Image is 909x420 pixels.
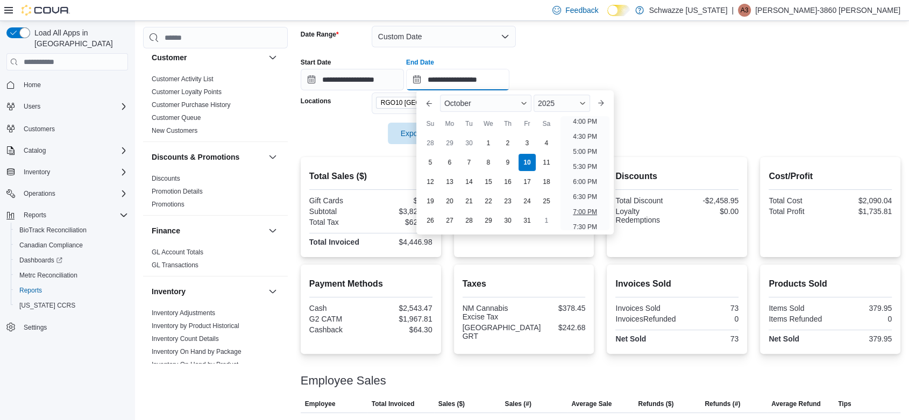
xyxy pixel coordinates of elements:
span: 2025 [538,99,555,108]
div: Cashback [309,325,368,334]
div: day-30 [499,212,516,229]
div: day-20 [441,193,458,210]
div: day-29 [480,212,497,229]
li: 5:00 PM [569,145,601,158]
div: Total Discount [615,196,674,205]
span: New Customers [152,126,197,135]
div: $2,543.47 [373,304,432,312]
div: Customer [143,73,288,141]
div: Discounts & Promotions [143,172,288,215]
span: Inventory On Hand by Product [152,360,238,369]
div: $1,967.81 [373,315,432,323]
span: Customer Loyalty Points [152,88,222,96]
span: Refunds (#) [705,400,740,408]
span: October [444,99,471,108]
div: day-7 [460,154,478,171]
div: day-21 [460,193,478,210]
h2: Taxes [463,277,586,290]
span: Reports [19,209,128,222]
span: RGO10 Santa Fe [376,97,478,109]
a: Settings [19,321,51,334]
span: Discounts [152,174,180,183]
label: End Date [406,58,434,67]
span: Settings [19,321,128,334]
li: 7:00 PM [569,205,601,218]
div: Subtotal [309,207,368,216]
strong: Total Invoiced [309,238,359,246]
p: [PERSON_NAME]-3860 [PERSON_NAME] [755,4,900,17]
div: $378.45 [526,304,585,312]
span: BioTrack Reconciliation [19,226,87,234]
div: Finance [143,246,288,276]
a: Inventory by Product Historical [152,322,239,330]
span: Total Invoiced [372,400,415,408]
div: day-6 [441,154,458,171]
span: Metrc Reconciliation [19,271,77,280]
button: Reports [2,208,132,223]
div: $0.00 [679,207,738,216]
div: G2 CATM [309,315,368,323]
button: Previous Month [421,95,438,112]
a: Home [19,79,45,91]
input: Dark Mode [607,5,630,16]
a: Dashboards [11,253,132,268]
strong: Net Sold [769,334,799,343]
span: Home [24,81,41,89]
div: day-3 [519,134,536,152]
div: Sa [538,115,555,132]
a: Promotion Details [152,188,203,195]
label: Locations [301,97,331,105]
span: Catalog [24,146,46,155]
span: GL Account Totals [152,248,203,257]
div: day-30 [460,134,478,152]
div: Cash [309,304,368,312]
span: Sales (#) [505,400,531,408]
span: Home [19,78,128,91]
p: | [732,4,734,17]
div: 73 [679,334,738,343]
button: Home [2,77,132,92]
button: BioTrack Reconciliation [11,223,132,238]
span: Average Refund [771,400,821,408]
div: October, 2025 [421,133,556,230]
button: Customer [266,51,279,64]
span: Inventory [19,166,128,179]
h3: Finance [152,225,180,236]
h2: Payment Methods [309,277,432,290]
div: day-8 [480,154,497,171]
button: Settings [2,319,132,335]
div: day-1 [480,134,497,152]
div: Button. Open the month selector. October is currently selected. [440,95,531,112]
h2: Discounts [615,170,738,183]
li: 6:30 PM [569,190,601,203]
span: Operations [19,187,128,200]
span: Customer Purchase History [152,101,231,109]
div: Items Refunded [769,315,828,323]
div: Total Profit [769,207,828,216]
div: day-2 [499,134,516,152]
span: Users [19,100,128,113]
button: Canadian Compliance [11,238,132,253]
span: Washington CCRS [15,299,128,312]
h2: Cost/Profit [769,170,892,183]
a: BioTrack Reconciliation [15,224,91,237]
span: [US_STATE] CCRS [19,301,75,310]
h3: Inventory [152,286,186,297]
div: day-4 [538,134,555,152]
span: Tips [838,400,851,408]
div: day-24 [519,193,536,210]
span: Reports [19,286,42,295]
div: 0 [680,315,738,323]
nav: Complex example [6,73,128,363]
button: Discounts & Promotions [266,151,279,163]
a: GL Transactions [152,261,198,269]
div: day-1 [538,212,555,229]
span: Catalog [19,144,128,157]
a: Inventory Count Details [152,335,219,343]
div: day-26 [422,212,439,229]
span: Reports [24,211,46,219]
div: Invoices Sold [615,304,674,312]
div: Su [422,115,439,132]
div: 73 [679,304,738,312]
